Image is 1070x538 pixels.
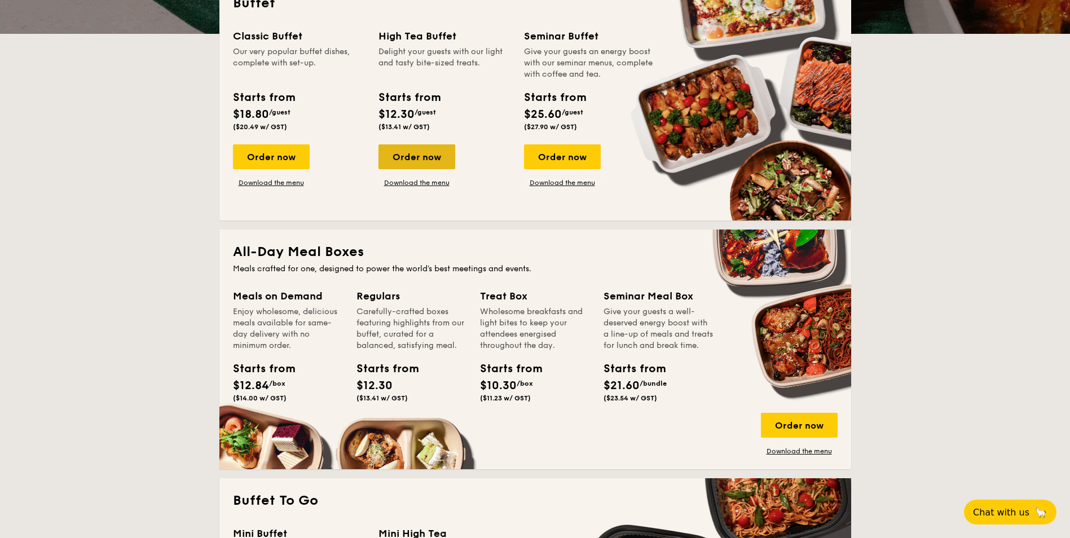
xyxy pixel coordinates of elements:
div: Classic Buffet [233,28,365,44]
span: /guest [269,108,290,116]
span: /bundle [640,380,667,387]
div: Wholesome breakfasts and light bites to keep your attendees energised throughout the day. [480,306,590,351]
div: Starts from [378,89,440,106]
div: Our very popular buffet dishes, complete with set-up. [233,46,365,80]
div: Starts from [356,360,407,377]
span: ($23.54 w/ GST) [604,394,657,402]
span: /guest [562,108,583,116]
a: Download the menu [524,178,601,187]
div: Regulars [356,288,466,304]
span: $21.60 [604,379,640,393]
div: Treat Box [480,288,590,304]
h2: Buffet To Go [233,492,838,510]
div: Order now [233,144,310,169]
div: High Tea Buffet [378,28,510,44]
span: ($11.23 w/ GST) [480,394,531,402]
div: Starts from [480,360,531,377]
span: ($13.41 w/ GST) [378,123,430,131]
span: $25.60 [524,108,562,121]
div: Seminar Buffet [524,28,656,44]
div: Carefully-crafted boxes featuring highlights from our buffet, curated for a balanced, satisfying ... [356,306,466,351]
div: Meals crafted for one, designed to power the world's best meetings and events. [233,263,838,275]
div: Starts from [233,360,284,377]
div: Give your guests a well-deserved energy boost with a line-up of meals and treats for lunch and br... [604,306,714,351]
div: Meals on Demand [233,288,343,304]
span: 🦙 [1034,506,1047,519]
span: ($14.00 w/ GST) [233,394,287,402]
span: ($27.90 w/ GST) [524,123,577,131]
div: Delight your guests with our light and tasty bite-sized treats. [378,46,510,80]
span: $12.30 [378,108,415,121]
div: Starts from [524,89,585,106]
span: /box [269,380,285,387]
div: Enjoy wholesome, delicious meals available for same-day delivery with no minimum order. [233,306,343,351]
h2: All-Day Meal Boxes [233,243,838,261]
span: $10.30 [480,379,517,393]
div: Starts from [604,360,654,377]
span: ($20.49 w/ GST) [233,123,287,131]
span: Chat with us [973,507,1029,518]
a: Download the menu [378,178,455,187]
div: Give your guests an energy boost with our seminar menus, complete with coffee and tea. [524,46,656,80]
div: Order now [378,144,455,169]
span: /guest [415,108,436,116]
span: /box [517,380,533,387]
a: Download the menu [233,178,310,187]
div: Starts from [233,89,294,106]
button: Chat with us🦙 [964,500,1056,524]
a: Download the menu [761,447,838,456]
span: ($13.41 w/ GST) [356,394,408,402]
div: Order now [524,144,601,169]
div: Seminar Meal Box [604,288,714,304]
span: $12.30 [356,379,393,393]
span: $12.84 [233,379,269,393]
div: Order now [761,413,838,438]
span: $18.80 [233,108,269,121]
